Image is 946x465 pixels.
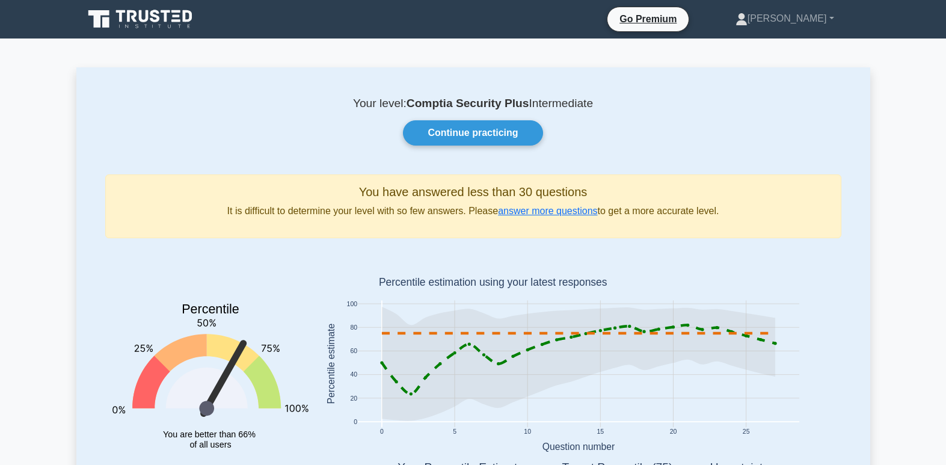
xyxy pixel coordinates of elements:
[105,96,841,111] p: Your level: Intermediate
[597,429,604,436] text: 15
[407,97,529,109] b: Comptia Security Plus
[189,440,231,449] tspan: of all users
[542,442,615,452] text: Question number
[350,324,357,331] text: 80
[498,206,597,216] a: answer more questions
[354,419,357,425] text: 0
[378,277,607,289] text: Percentile estimation using your latest responses
[524,429,531,436] text: 10
[350,395,357,402] text: 20
[669,429,677,436] text: 20
[115,185,831,199] h5: You have answered less than 30 questions
[350,348,357,355] text: 60
[325,324,336,404] text: Percentile estimate
[182,303,239,317] text: Percentile
[163,430,256,439] tspan: You are better than 66%
[379,429,383,436] text: 0
[350,372,357,378] text: 40
[346,301,357,307] text: 100
[612,11,684,26] a: Go Premium
[403,120,542,146] a: Continue practicing
[742,429,749,436] text: 25
[707,7,863,31] a: [PERSON_NAME]
[453,429,456,436] text: 5
[115,204,831,218] p: It is difficult to determine your level with so few answers. Please to get a more accurate level.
